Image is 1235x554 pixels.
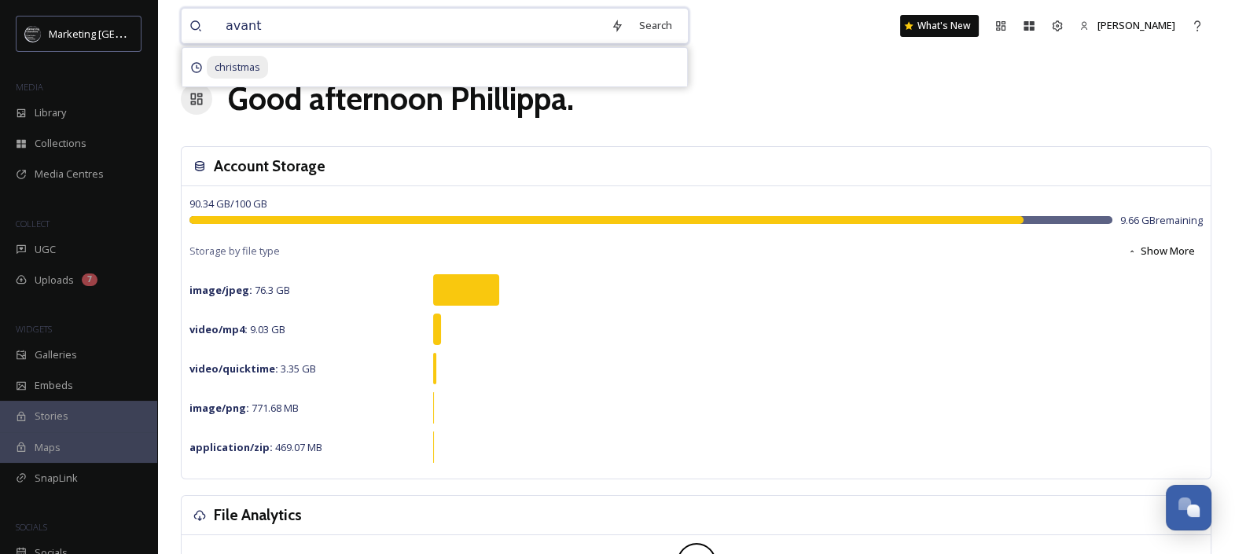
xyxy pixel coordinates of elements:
[35,440,61,455] span: Maps
[189,440,273,454] strong: application/zip :
[189,440,322,454] span: 469.07 MB
[189,322,285,336] span: 9.03 GB
[214,155,325,178] h3: Account Storage
[189,196,267,211] span: 90.34 GB / 100 GB
[189,244,280,259] span: Storage by file type
[189,283,290,297] span: 76.3 GB
[1120,213,1203,228] span: 9.66 GB remaining
[35,167,104,182] span: Media Centres
[35,105,66,120] span: Library
[35,242,56,257] span: UGC
[218,9,603,43] input: Search your library
[35,273,74,288] span: Uploads
[35,347,77,362] span: Galleries
[189,283,252,297] strong: image/jpeg :
[189,361,278,376] strong: video/quicktime :
[900,15,979,37] a: What's New
[207,56,268,79] span: christmas
[1097,18,1175,32] span: [PERSON_NAME]
[35,409,68,424] span: Stories
[1071,10,1183,41] a: [PERSON_NAME]
[35,471,78,486] span: SnapLink
[16,218,50,229] span: COLLECT
[1166,485,1211,530] button: Open Chat
[228,75,574,123] h1: Good afternoon Phillippa .
[25,26,41,42] img: MC-Logo-01.svg
[214,504,302,526] h3: File Analytics
[189,401,249,415] strong: image/png :
[631,10,680,41] div: Search
[82,273,97,286] div: 7
[189,401,299,415] span: 771.68 MB
[49,26,198,41] span: Marketing [GEOGRAPHIC_DATA]
[16,323,52,335] span: WIDGETS
[35,378,73,393] span: Embeds
[16,521,47,533] span: SOCIALS
[189,361,316,376] span: 3.35 GB
[1119,236,1203,266] button: Show More
[189,322,248,336] strong: video/mp4 :
[16,81,43,93] span: MEDIA
[35,136,86,151] span: Collections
